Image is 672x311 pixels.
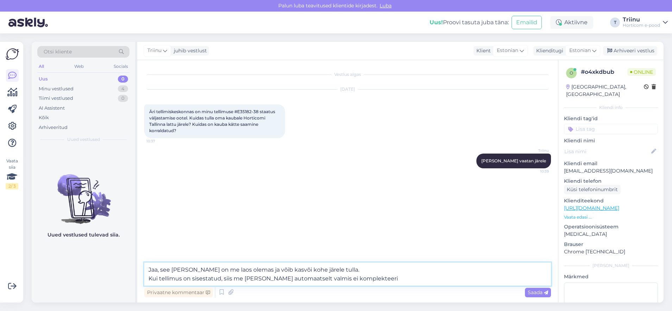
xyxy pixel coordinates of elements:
[603,46,657,56] div: Arhiveeri vestlus
[564,214,658,220] p: Vaata edasi ...
[564,124,658,134] input: Lisa tag
[430,18,509,27] div: Proovi tasuta juba täna:
[522,148,549,153] span: Triinu
[564,241,658,248] p: Brauser
[39,95,73,102] div: Tiimi vestlused
[430,19,443,26] b: Uus!
[171,47,207,54] div: juhib vestlust
[566,83,644,98] div: [GEOGRAPHIC_DATA], [GEOGRAPHIC_DATA]
[564,263,658,269] div: [PERSON_NAME]
[146,138,173,144] span: 10:37
[147,47,161,54] span: Triinu
[623,22,660,28] div: Horticom e-pood
[623,17,660,22] div: Triinu
[564,197,658,205] p: Klienditeekond
[569,47,591,54] span: Estonian
[39,124,68,131] div: Arhiveeritud
[118,95,128,102] div: 0
[564,115,658,122] p: Kliendi tag'id
[564,177,658,185] p: Kliendi telefon
[6,47,19,61] img: Askly Logo
[144,86,551,92] div: [DATE]
[564,160,658,167] p: Kliendi email
[144,263,551,286] textarea: Jaa, see [PERSON_NAME] on me laos olemas ja võib kasvõi kohe järele tulla. Kui tellimus on sisest...
[112,62,129,71] div: Socials
[533,47,563,54] div: Klienditugi
[149,109,276,133] span: Äri tellimiskeskonnas on minu tellimuse #E35182-38 staatus väljastamise ootel. Kuidas tulla oma k...
[118,85,128,92] div: 4
[564,148,650,155] input: Lisa nimi
[570,70,573,76] span: o
[564,273,658,280] p: Märkmed
[564,104,658,111] div: Kliendi info
[378,2,394,9] span: Luba
[564,248,658,255] p: Chrome [TECHNICAL_ID]
[44,48,72,56] span: Otsi kliente
[564,231,658,238] p: [MEDICAL_DATA]
[528,289,548,296] span: Saada
[512,16,542,29] button: Emailid
[564,185,621,194] div: Küsi telefoninumbrit
[474,47,491,54] div: Klient
[67,136,100,143] span: Uued vestlused
[564,205,619,211] a: [URL][DOMAIN_NAME]
[481,158,546,163] span: [PERSON_NAME] vaatan järele
[73,62,85,71] div: Web
[6,158,18,189] div: Vaata siia
[39,105,65,112] div: AI Assistent
[497,47,518,54] span: Estonian
[564,223,658,231] p: Operatsioonisüsteem
[47,231,120,239] p: Uued vestlused tulevad siia.
[32,162,135,225] img: No chats
[39,76,48,83] div: Uus
[564,167,658,175] p: [EMAIL_ADDRESS][DOMAIN_NAME]
[37,62,45,71] div: All
[144,288,213,297] div: Privaatne kommentaar
[118,76,128,83] div: 0
[581,68,627,76] div: # o4xkdbub
[550,16,593,29] div: Aktiivne
[39,114,49,121] div: Kõik
[623,17,668,28] a: TriinuHorticom e-pood
[522,169,549,174] span: 10:39
[627,68,656,76] span: Online
[610,18,620,27] div: T
[564,137,658,144] p: Kliendi nimi
[39,85,74,92] div: Minu vestlused
[144,71,551,78] div: Vestlus algas
[6,183,18,189] div: 2 / 3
